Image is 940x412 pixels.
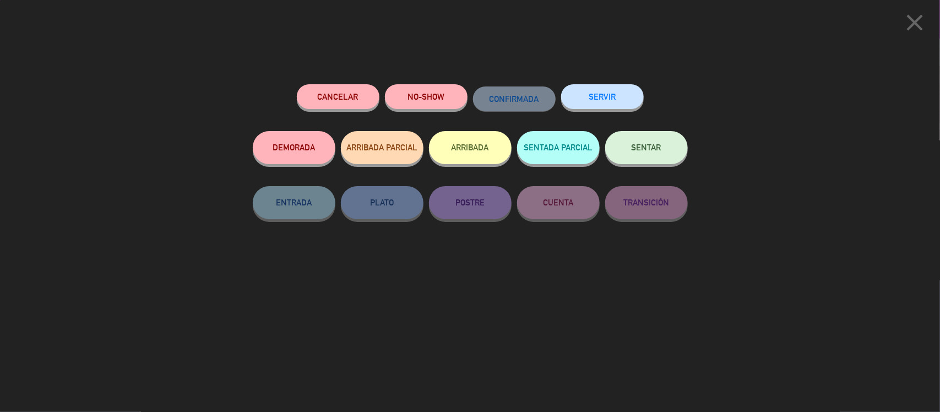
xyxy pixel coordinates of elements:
[297,84,379,109] button: Cancelar
[473,86,556,111] button: CONFIRMADA
[898,8,932,41] button: close
[517,131,600,164] button: SENTADA PARCIAL
[341,131,423,164] button: ARRIBADA PARCIAL
[341,186,423,219] button: PLATO
[517,186,600,219] button: CUENTA
[901,9,928,36] i: close
[253,131,335,164] button: DEMORADA
[385,84,468,109] button: NO-SHOW
[346,143,417,152] span: ARRIBADA PARCIAL
[605,131,688,164] button: SENTAR
[490,94,539,104] span: CONFIRMADA
[429,131,512,164] button: ARRIBADA
[253,186,335,219] button: ENTRADA
[561,84,644,109] button: SERVIR
[605,186,688,219] button: TRANSICIÓN
[632,143,661,152] span: SENTAR
[429,186,512,219] button: POSTRE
